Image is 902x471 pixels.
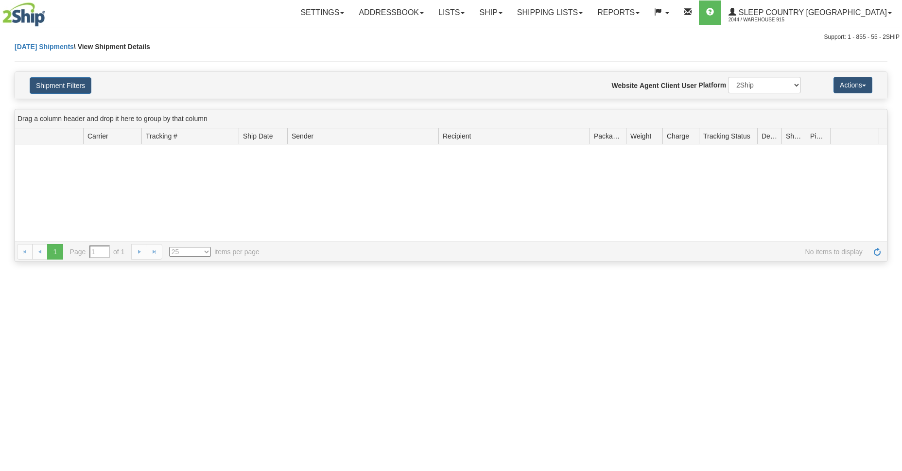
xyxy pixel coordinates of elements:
[2,2,45,27] img: logo2044.jpg
[833,77,872,93] button: Actions
[243,131,273,141] span: Ship Date
[640,81,659,90] label: Agent
[169,247,260,257] span: items per page
[74,43,150,51] span: \ View Shipment Details
[351,0,431,25] a: Addressbook
[70,245,125,258] span: Page of 1
[30,77,91,94] button: Shipment Filters
[15,109,887,128] div: grid grouping header
[431,0,472,25] a: Lists
[698,80,726,90] label: Platform
[612,81,638,90] label: Website
[630,131,651,141] span: Weight
[146,131,177,141] span: Tracking #
[667,131,689,141] span: Charge
[87,131,108,141] span: Carrier
[762,131,778,141] span: Delivery Status
[786,131,802,141] span: Shipment Issues
[2,33,900,41] div: Support: 1 - 855 - 55 - 2SHIP
[472,0,509,25] a: Ship
[510,0,590,25] a: Shipping lists
[869,244,885,260] a: Refresh
[810,131,826,141] span: Pickup Status
[273,247,863,257] span: No items to display
[729,15,801,25] span: 2044 / Warehouse 915
[47,244,63,260] span: 1
[443,131,471,141] span: Recipient
[15,43,74,51] a: [DATE] Shipments
[590,0,647,25] a: Reports
[681,81,696,90] label: User
[736,8,887,17] span: Sleep Country [GEOGRAPHIC_DATA]
[293,0,351,25] a: Settings
[594,131,622,141] span: Packages
[292,131,313,141] span: Sender
[703,131,750,141] span: Tracking Status
[660,81,679,90] label: Client
[721,0,899,25] a: Sleep Country [GEOGRAPHIC_DATA] 2044 / Warehouse 915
